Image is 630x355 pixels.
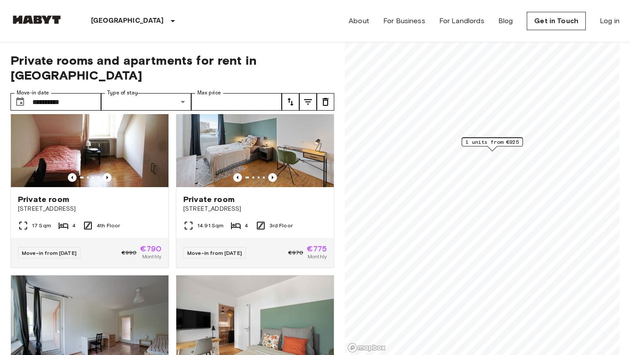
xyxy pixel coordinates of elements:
[269,222,293,230] span: 3rd Floor
[462,138,523,151] div: Map marker
[317,93,334,111] button: tune
[233,173,242,182] button: Previous image
[307,245,327,253] span: €775
[176,82,334,268] a: Marketing picture of unit DE-02-019-002-04HFPrevious imagePrevious imagePrivate room[STREET_ADDRE...
[498,16,513,26] a: Blog
[142,253,161,261] span: Monthly
[245,222,248,230] span: 4
[349,16,369,26] a: About
[282,93,299,111] button: tune
[299,93,317,111] button: tune
[197,222,224,230] span: 14.91 Sqm
[187,250,242,256] span: Move-in from [DATE]
[268,173,277,182] button: Previous image
[17,89,49,97] label: Move-in date
[308,253,327,261] span: Monthly
[600,16,619,26] a: Log in
[183,194,234,205] span: Private room
[183,205,327,213] span: [STREET_ADDRESS]
[465,138,519,146] span: 1 units from €925
[347,343,386,353] a: Mapbox logo
[439,16,484,26] a: For Landlords
[10,15,63,24] img: Habyt
[107,89,138,97] label: Type of stay
[197,89,221,97] label: Max price
[91,16,164,26] p: [GEOGRAPHIC_DATA]
[462,137,523,151] div: Map marker
[10,53,334,83] span: Private rooms and apartments for rent in [GEOGRAPHIC_DATA]
[383,16,425,26] a: For Business
[176,82,334,187] img: Marketing picture of unit DE-02-019-002-04HF
[140,245,161,253] span: €790
[527,12,586,30] a: Get in Touch
[288,249,304,257] span: €970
